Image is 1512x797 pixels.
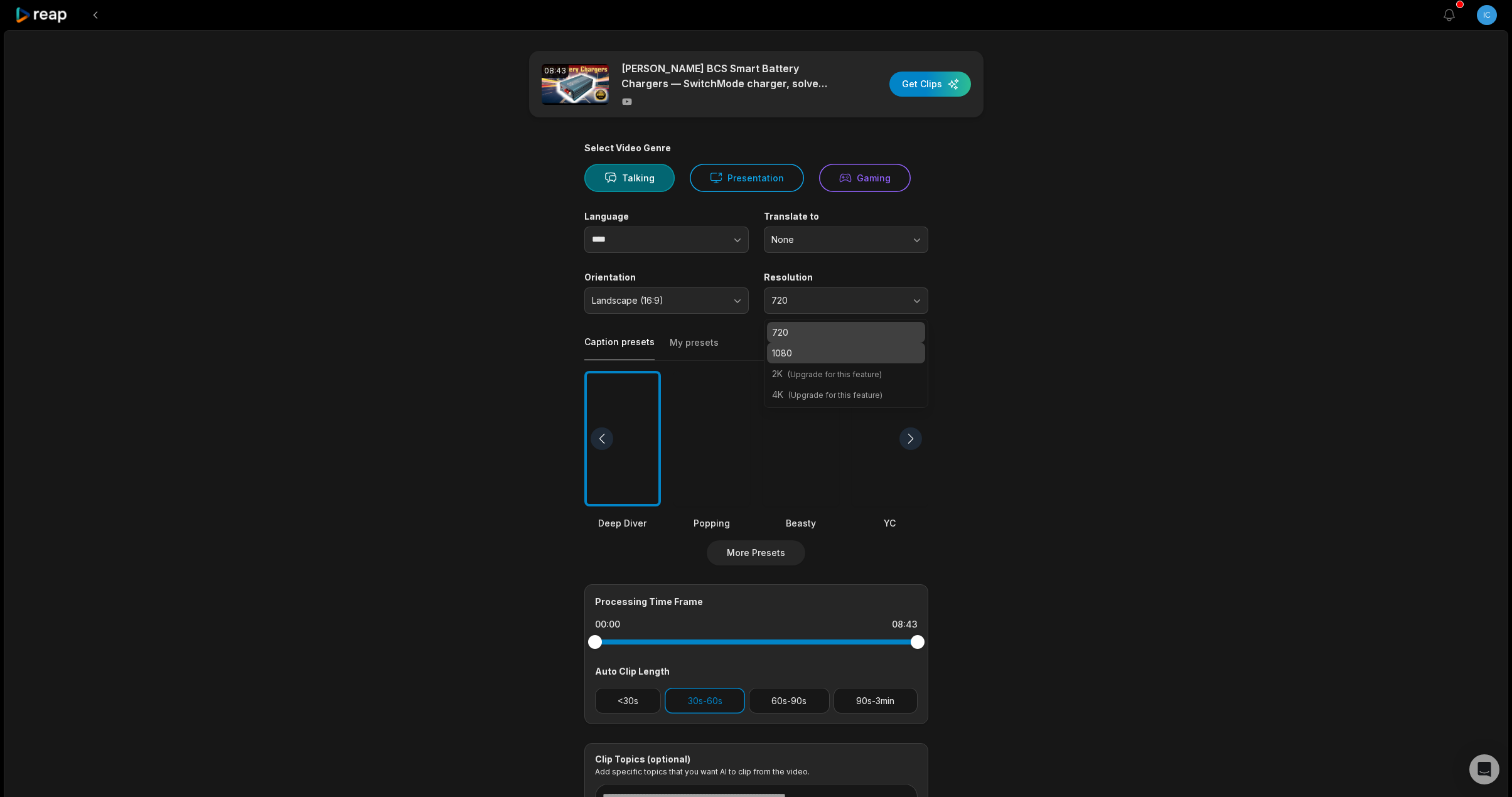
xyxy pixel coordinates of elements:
button: Presentation [690,164,804,192]
label: Language [584,211,749,222]
button: Get Clips [889,72,971,97]
div: Open Intercom Messenger [1469,754,1499,784]
button: Gaming [819,164,911,192]
button: Talking [584,164,675,192]
button: 30s-60s [665,688,745,714]
p: 720 [772,326,920,339]
label: Orientation [584,272,749,283]
div: Deep Diver [584,516,661,530]
p: 1080 [772,346,920,360]
label: Resolution [764,272,928,283]
p: [PERSON_NAME] BCS Smart Battery Chargers — SwitchMode charger, solve battery problems with set an... [621,61,838,91]
span: (Upgrade for this feature) [788,370,882,379]
div: Beasty [763,516,839,530]
div: 720 [764,319,928,408]
div: Auto Clip Length [595,665,918,678]
label: Translate to [764,211,928,222]
button: 60s-90s [749,688,830,714]
div: 08:43 [892,618,918,631]
button: None [764,227,928,253]
button: More Presets [707,540,805,565]
p: Add specific topics that you want AI to clip from the video. [595,767,918,776]
div: 00:00 [595,618,620,631]
div: 08:43 [542,64,569,78]
span: None [771,234,903,245]
button: My presets [670,336,719,360]
div: Clip Topics (optional) [595,754,918,765]
span: Landscape (16:9) [592,295,724,306]
div: YC [852,516,928,530]
div: Processing Time Frame [595,595,918,608]
button: Caption presets [584,336,655,360]
button: 720 [764,287,928,314]
button: Landscape (16:9) [584,287,749,314]
button: 90s-3min [834,688,918,714]
p: 4K [772,388,920,401]
div: Select Video Genre [584,142,928,154]
span: (Upgrade for this feature) [788,390,882,400]
p: 2K [772,367,920,380]
div: Popping [673,516,750,530]
span: 720 [771,295,903,306]
button: <30s [595,688,662,714]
